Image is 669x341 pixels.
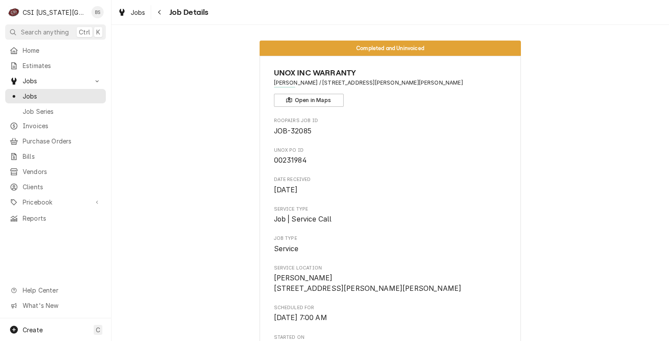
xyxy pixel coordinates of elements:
[274,245,299,253] span: Service
[274,265,507,272] span: Service Location
[167,7,209,18] span: Job Details
[274,265,507,294] div: Service Location
[274,273,507,293] span: Service Location
[274,314,327,322] span: [DATE] 7:00 AM
[274,67,507,79] span: Name
[5,104,106,119] a: Job Series
[23,76,88,85] span: Jobs
[5,74,106,88] a: Go to Jobs
[5,89,106,103] a: Jobs
[274,117,507,136] div: Roopairs Job ID
[274,334,507,341] span: Started On
[79,27,90,37] span: Ctrl
[23,152,101,161] span: Bills
[274,274,462,293] span: [PERSON_NAME] [STREET_ADDRESS][PERSON_NAME][PERSON_NAME]
[274,147,507,166] div: Unox PO ID
[274,147,507,154] span: Unox PO ID
[153,5,167,19] button: Navigate back
[23,301,101,310] span: What's New
[274,126,507,136] span: Roopairs Job ID
[274,94,344,107] button: Open in Maps
[23,182,101,191] span: Clients
[274,117,507,124] span: Roopairs Job ID
[23,214,101,223] span: Reports
[23,167,101,176] span: Vendors
[274,176,507,183] span: Date Received
[5,195,106,209] a: Go to Pricebook
[274,67,507,107] div: Client Information
[91,6,104,18] div: Brent Seaba's Avatar
[274,79,507,87] span: Address
[23,46,101,55] span: Home
[23,136,101,146] span: Purchase Orders
[5,298,106,313] a: Go to What's New
[5,164,106,179] a: Vendors
[5,119,106,133] a: Invoices
[8,6,20,18] div: CSI Kansas City's Avatar
[260,41,521,56] div: Status
[131,8,145,17] span: Jobs
[23,8,87,17] div: CSI [US_STATE][GEOGRAPHIC_DATA]
[23,92,101,101] span: Jobs
[274,206,507,225] div: Service Type
[274,127,311,135] span: JOB-32085
[274,215,332,223] span: Job | Service Call
[5,149,106,164] a: Bills
[23,61,101,70] span: Estimates
[23,286,101,295] span: Help Center
[274,214,507,225] span: Service Type
[23,198,88,207] span: Pricebook
[5,211,106,225] a: Reports
[274,235,507,254] div: Job Type
[23,107,101,116] span: Job Series
[274,186,298,194] span: [DATE]
[8,6,20,18] div: C
[5,134,106,148] a: Purchase Orders
[114,5,149,20] a: Jobs
[5,24,106,40] button: Search anythingCtrlK
[274,156,307,164] span: 00231984
[5,43,106,58] a: Home
[274,235,507,242] span: Job Type
[274,206,507,213] span: Service Type
[274,185,507,195] span: Date Received
[274,155,507,166] span: Unox PO ID
[356,45,424,51] span: Completed and Uninvoiced
[96,27,100,37] span: K
[274,313,507,323] span: Scheduled For
[274,244,507,254] span: Job Type
[5,58,106,73] a: Estimates
[23,326,43,334] span: Create
[274,304,507,323] div: Scheduled For
[5,283,106,297] a: Go to Help Center
[96,325,100,334] span: C
[91,6,104,18] div: BS
[23,121,101,130] span: Invoices
[274,304,507,311] span: Scheduled For
[5,180,106,194] a: Clients
[274,176,507,195] div: Date Received
[21,27,69,37] span: Search anything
